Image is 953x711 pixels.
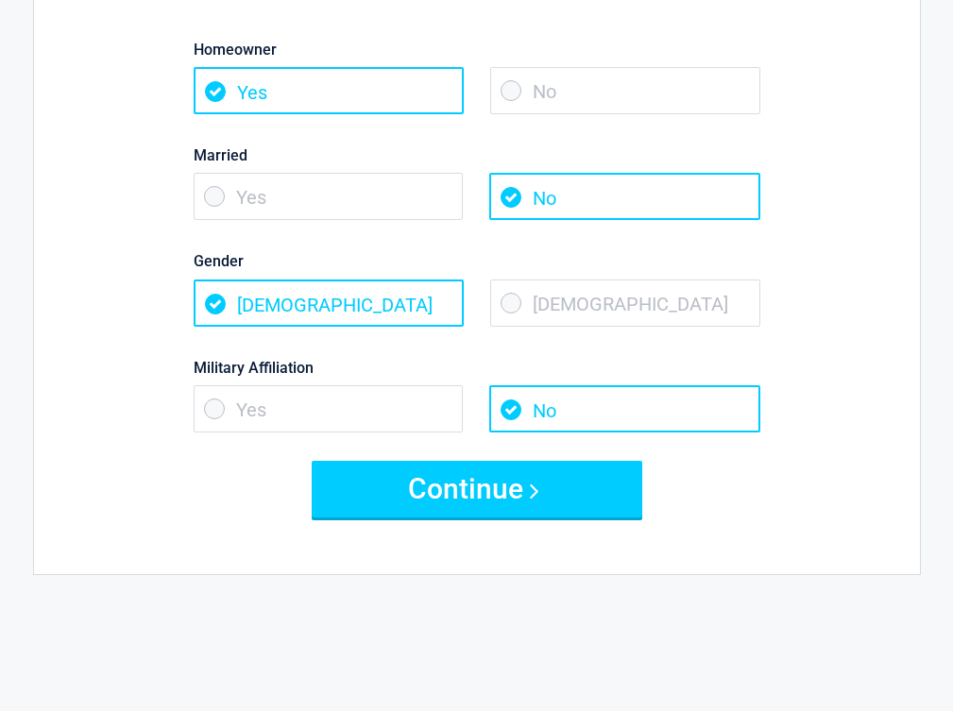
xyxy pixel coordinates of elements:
span: [DEMOGRAPHIC_DATA] [194,279,464,327]
label: Military Affiliation [194,355,760,381]
span: No [490,67,760,114]
label: Married [194,143,760,168]
span: No [489,173,759,220]
span: Yes [194,67,464,114]
label: Gender [194,248,760,274]
span: Yes [194,385,464,432]
button: Continue [312,461,642,517]
span: No [489,385,759,432]
label: Homeowner [194,37,760,62]
span: Yes [194,173,464,220]
span: [DEMOGRAPHIC_DATA] [490,279,760,327]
